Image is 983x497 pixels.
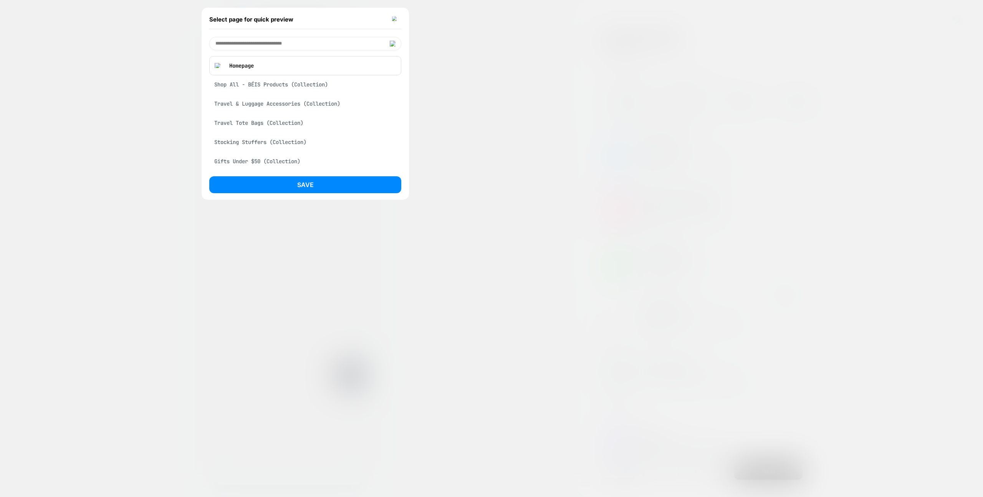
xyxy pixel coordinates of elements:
[392,17,398,22] img: close
[209,116,401,130] div: Travel Tote Bags (Collection)
[209,135,401,149] div: Stocking Stuffers (Collection)
[209,176,401,193] button: Save
[209,77,401,92] div: Shop All - BÉIS Products (Collection)
[209,96,401,111] div: Travel & Luggage Accessories (Collection)
[209,16,293,23] span: Select page for quick preview
[215,63,220,69] img: blue checkmark
[390,41,396,46] img: edit
[209,154,401,169] div: Gifts Under $50 (Collection)
[225,62,396,69] p: Homepage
